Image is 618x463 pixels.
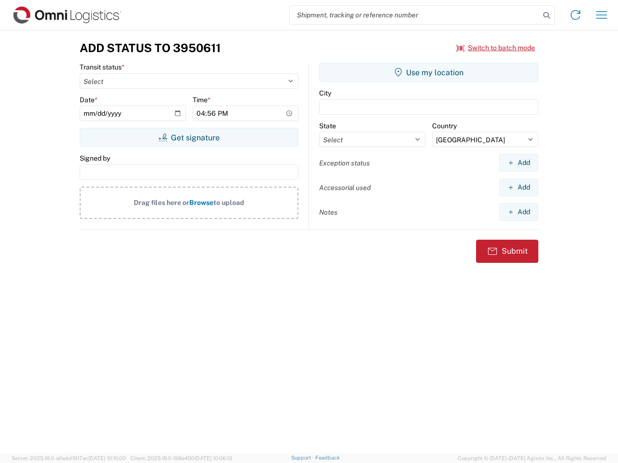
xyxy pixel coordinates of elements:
label: Transit status [80,63,125,71]
span: Client: 2025.18.0-198a450 [130,455,232,461]
span: [DATE] 10:10:00 [88,455,126,461]
span: Drag files here or [134,199,189,206]
label: State [319,122,336,130]
button: Get signature [80,128,298,147]
span: to upload [213,199,244,206]
button: Add [499,203,538,221]
label: Country [432,122,457,130]
label: Notes [319,208,337,217]
label: Date [80,95,98,104]
span: Browse [189,199,213,206]
button: Submit [476,240,538,263]
a: Support [291,455,315,461]
button: Add [499,178,538,196]
label: Signed by [80,154,110,163]
label: City [319,89,331,97]
label: Time [193,95,211,104]
h3: Add Status to 3950611 [80,41,221,55]
label: Exception status [319,159,370,167]
span: [DATE] 10:06:13 [195,455,232,461]
button: Switch to batch mode [456,40,535,56]
button: Add [499,154,538,172]
span: Copyright © [DATE]-[DATE] Agistix Inc., All Rights Reserved [458,454,606,463]
span: Server: 2025.18.0-a0edd1917ac [12,455,126,461]
button: Use my location [319,63,538,82]
input: Shipment, tracking or reference number [290,6,540,24]
a: Feedback [315,455,340,461]
label: Accessorial used [319,183,371,192]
